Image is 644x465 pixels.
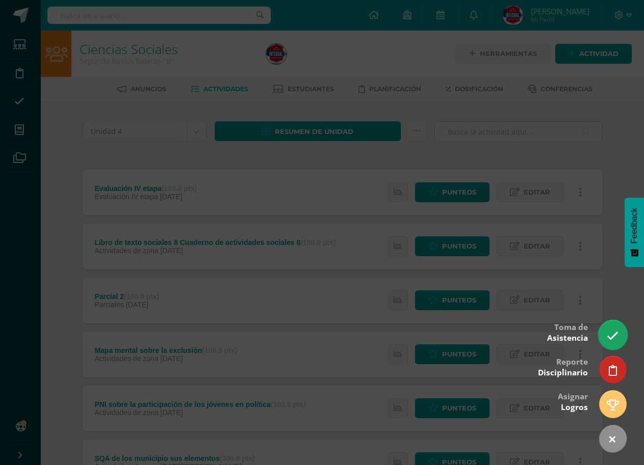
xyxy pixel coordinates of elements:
[630,208,639,243] span: Feedback
[558,385,588,418] div: Asignar
[538,350,588,383] div: Reporte
[547,333,588,343] span: Asistencia
[538,367,588,378] span: Disciplinario
[561,402,588,413] span: Logros
[547,315,588,348] div: Toma de
[625,198,644,267] button: Feedback - Mostrar encuesta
